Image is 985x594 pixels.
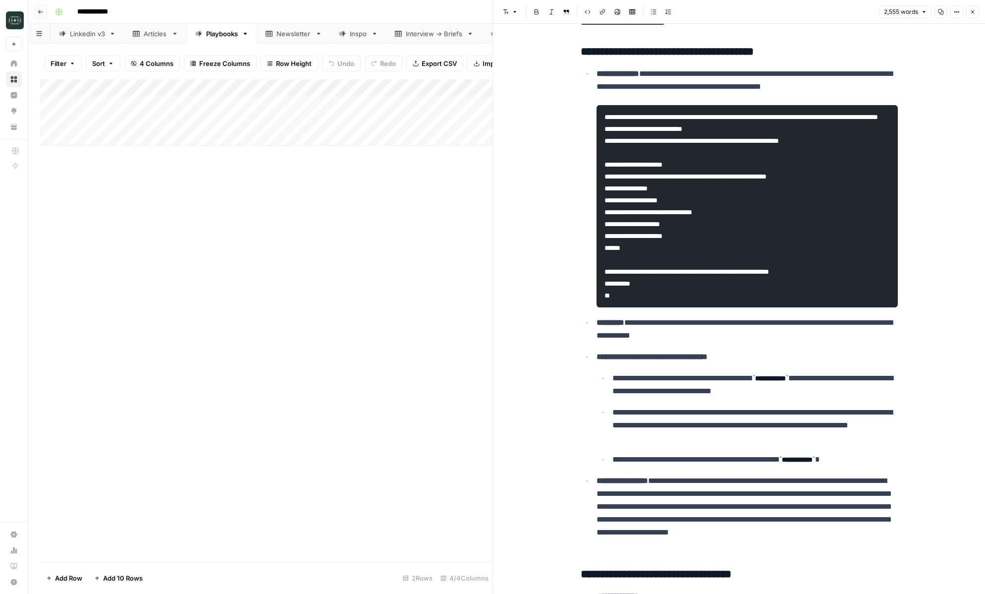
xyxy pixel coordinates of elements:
[44,56,82,71] button: Filter
[103,573,143,583] span: Add 10 Rows
[257,24,330,44] a: Newsletter
[467,56,525,71] button: Import CSV
[6,11,24,29] img: Catalyst Logo
[6,87,22,103] a: Insights
[482,24,575,44] a: Content Strategy
[144,29,167,39] div: Articles
[6,8,22,33] button: Workspace: Catalyst
[92,59,105,68] span: Sort
[6,527,22,542] a: Settings
[6,558,22,574] a: Learning Hub
[6,71,22,87] a: Browse
[483,59,518,68] span: Import CSV
[51,59,66,68] span: Filter
[6,103,22,119] a: Opportunities
[365,56,402,71] button: Redo
[380,59,396,68] span: Redo
[6,119,22,135] a: Your Data
[337,59,354,68] span: Undo
[399,570,437,586] div: 2 Rows
[124,24,187,44] a: Articles
[86,56,120,71] button: Sort
[187,24,257,44] a: Playbooks
[6,542,22,558] a: Usage
[199,59,250,68] span: Freeze Columns
[386,24,482,44] a: Interview -> Briefs
[322,56,361,71] button: Undo
[406,56,463,71] button: Export CSV
[330,24,386,44] a: Inspo
[140,59,173,68] span: 4 Columns
[70,29,105,39] div: Linkedin v3
[350,29,367,39] div: Inspo
[437,570,492,586] div: 4/4 Columns
[51,24,124,44] a: Linkedin v3
[406,29,463,39] div: Interview -> Briefs
[55,573,82,583] span: Add Row
[124,56,180,71] button: 4 Columns
[206,29,238,39] div: Playbooks
[261,56,318,71] button: Row Height
[879,5,931,18] button: 2,555 words
[276,59,312,68] span: Row Height
[184,56,257,71] button: Freeze Columns
[6,574,22,590] button: Help + Support
[40,570,88,586] button: Add Row
[6,56,22,71] a: Home
[276,29,311,39] div: Newsletter
[422,59,457,68] span: Export CSV
[88,570,149,586] button: Add 10 Rows
[884,7,918,16] span: 2,555 words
